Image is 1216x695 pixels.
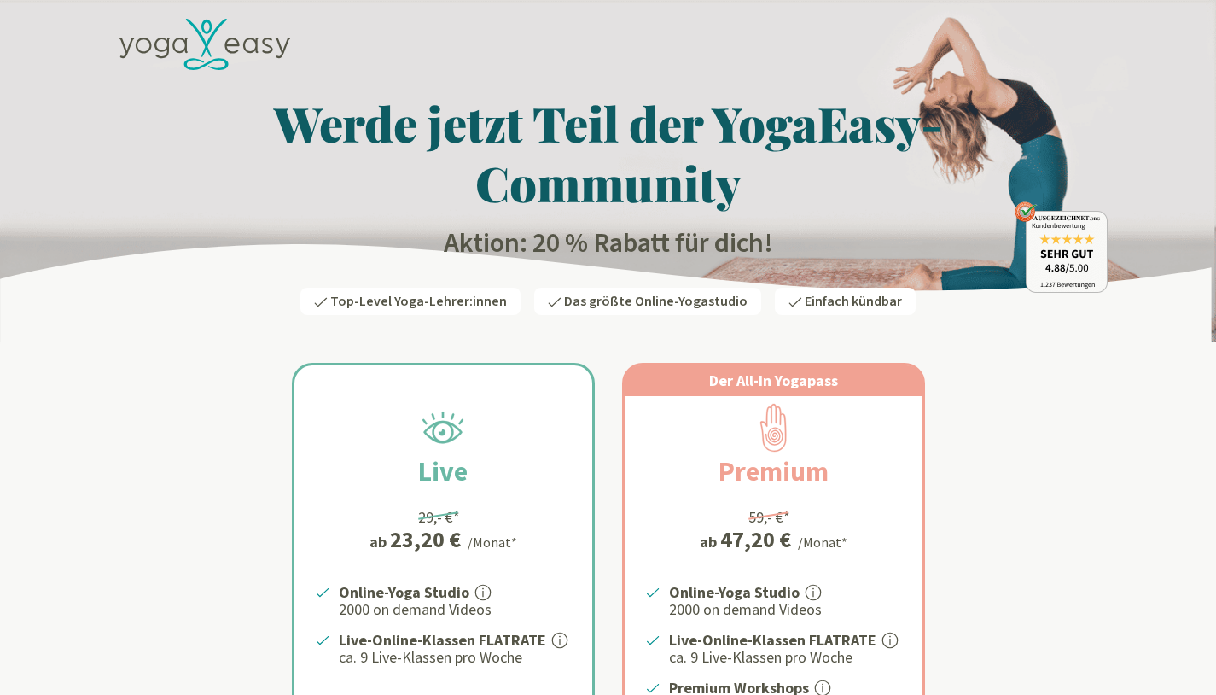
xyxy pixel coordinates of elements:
h2: Premium [678,451,870,492]
span: Der All-In Yogapass [709,371,838,390]
div: 59,- €* [748,505,790,529]
strong: Online-Yoga Studio [339,582,469,602]
div: /Monat* [468,532,517,552]
h2: Live [377,451,509,492]
span: Einfach kündbar [805,292,902,311]
span: ab [369,530,390,553]
div: 23,20 € [390,529,461,551]
strong: Online-Yoga Studio [669,582,800,602]
p: ca. 9 Live-Klassen pro Woche [339,647,572,668]
div: /Monat* [798,532,847,552]
p: 2000 on demand Videos [669,599,902,620]
p: ca. 9 Live-Klassen pro Woche [669,647,902,668]
div: 47,20 € [720,529,791,551]
h1: Werde jetzt Teil der YogaEasy-Community [109,93,1108,213]
span: Top-Level Yoga-Lehrer:innen [330,292,507,311]
p: 2000 on demand Videos [339,599,572,620]
span: ab [700,530,720,553]
strong: Live-Online-Klassen FLATRATE [339,630,546,650]
div: 29,- €* [418,505,460,529]
span: Das größte Online-Yogastudio [564,292,748,311]
strong: Live-Online-Klassen FLATRATE [669,630,876,650]
img: ausgezeichnet_badge.png [1015,201,1108,293]
h2: Aktion: 20 % Rabatt für dich! [109,226,1108,260]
